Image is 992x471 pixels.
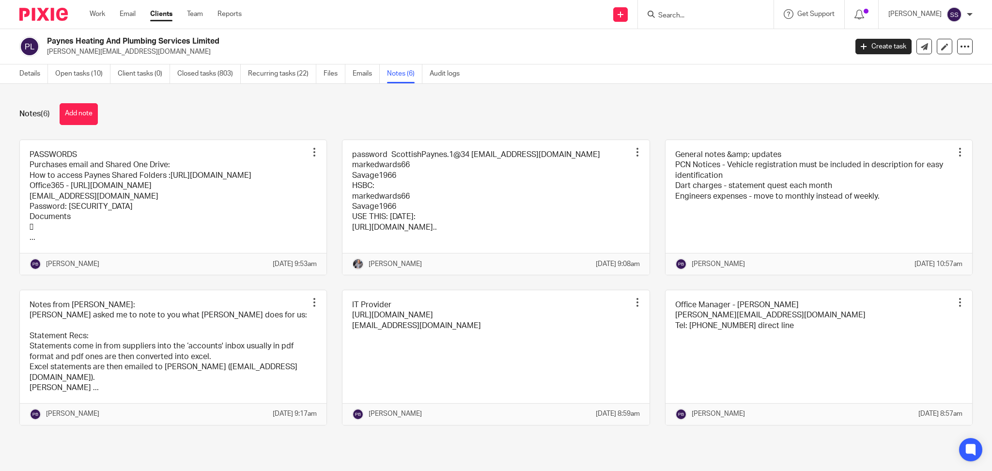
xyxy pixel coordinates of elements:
[248,64,316,83] a: Recurring tasks (22)
[946,7,962,22] img: svg%3E
[118,64,170,83] a: Client tasks (0)
[19,64,48,83] a: Details
[187,9,203,19] a: Team
[177,64,241,83] a: Closed tasks (803)
[918,409,962,419] p: [DATE] 8:57am
[692,259,745,269] p: [PERSON_NAME]
[352,408,364,420] img: svg%3E
[90,9,105,19] a: Work
[353,64,380,83] a: Emails
[387,64,422,83] a: Notes (6)
[150,9,172,19] a: Clients
[657,12,744,20] input: Search
[596,259,640,269] p: [DATE] 9:08am
[324,64,345,83] a: Files
[914,259,962,269] p: [DATE] 10:57am
[369,259,422,269] p: [PERSON_NAME]
[19,36,40,57] img: svg%3E
[30,408,41,420] img: svg%3E
[55,64,110,83] a: Open tasks (10)
[19,8,68,21] img: Pixie
[46,409,99,419] p: [PERSON_NAME]
[692,409,745,419] p: [PERSON_NAME]
[273,259,317,269] p: [DATE] 9:53am
[47,47,841,57] p: [PERSON_NAME][EMAIL_ADDRESS][DOMAIN_NAME]
[60,103,98,125] button: Add note
[19,109,50,119] h1: Notes
[120,9,136,19] a: Email
[430,64,467,83] a: Audit logs
[217,9,242,19] a: Reports
[46,259,99,269] p: [PERSON_NAME]
[675,408,687,420] img: svg%3E
[47,36,682,47] h2: Paynes Heating And Plumbing Services Limited
[273,409,317,419] p: [DATE] 9:17am
[675,258,687,270] img: svg%3E
[855,39,912,54] a: Create task
[369,409,422,419] p: [PERSON_NAME]
[30,258,41,270] img: svg%3E
[888,9,942,19] p: [PERSON_NAME]
[596,409,640,419] p: [DATE] 8:59am
[352,258,364,270] img: -%20%20-%20studio@ingrained.co.uk%20for%20%20-20220223%20at%20101413%20-%201W1A2026.jpg
[797,11,835,17] span: Get Support
[41,110,50,118] span: (6)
